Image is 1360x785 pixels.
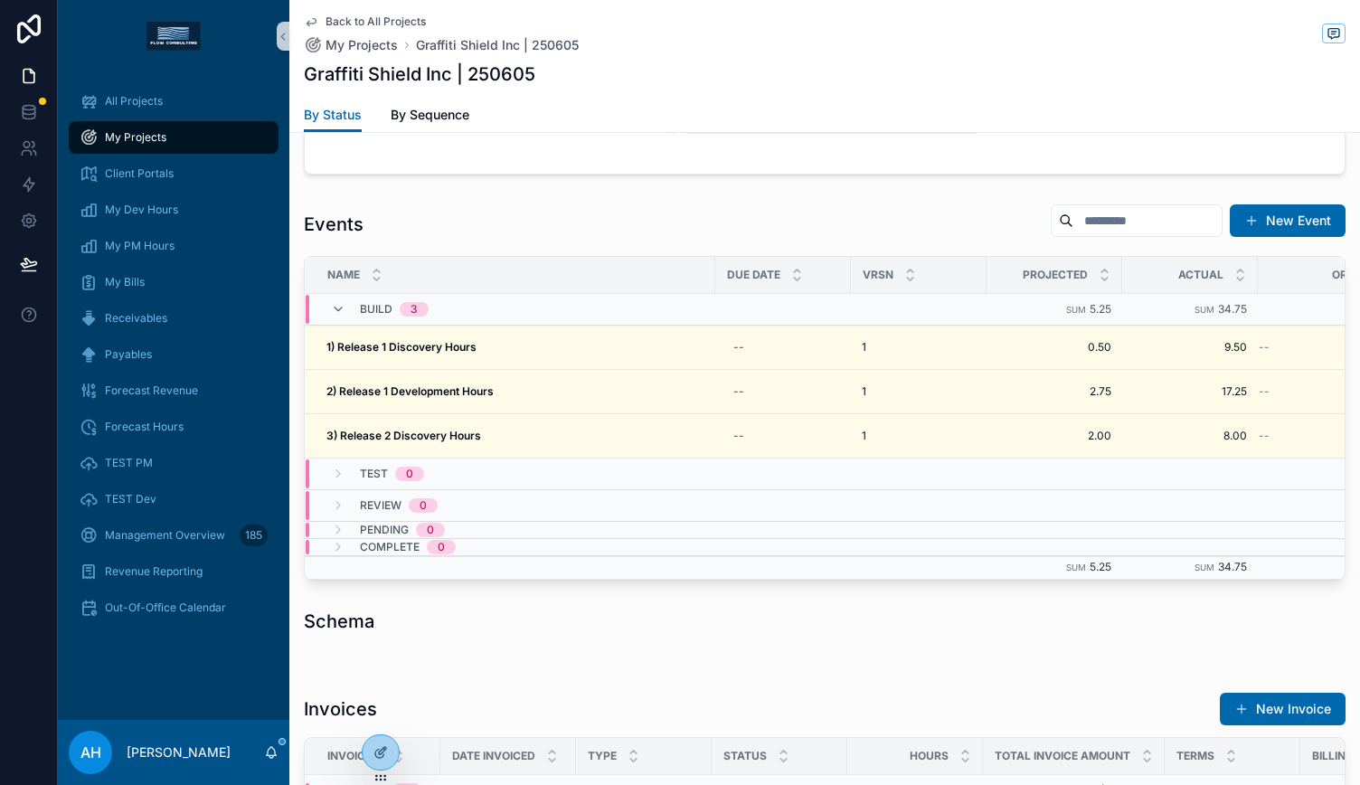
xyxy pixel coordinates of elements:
small: Sum [1195,563,1214,572]
a: 2.75 [997,384,1111,399]
a: Revenue Reporting [69,555,279,588]
span: Back to All Projects [326,14,426,29]
div: -- [733,340,744,355]
a: 9.50 [1133,340,1247,355]
a: 8.00 [1133,429,1247,443]
a: 2) Release 1 Development Hours [326,384,704,399]
a: -- [726,333,840,362]
small: Sum [1066,305,1086,315]
span: By Sequence [391,106,469,124]
button: New Event [1230,204,1346,237]
span: Forecast Revenue [105,383,198,398]
strong: 1) Release 1 Discovery Hours [326,340,477,354]
span: All Projects [105,94,163,109]
span: -- [1259,340,1270,355]
span: My Dev Hours [105,203,178,217]
span: My Bills [105,275,145,289]
a: 1 [862,429,976,443]
a: My Projects [69,121,279,154]
a: Forecast Revenue [69,374,279,407]
span: Projected [1023,268,1088,282]
a: 1) Release 1 Discovery Hours [326,340,704,355]
a: 1 [862,340,976,355]
a: My Dev Hours [69,194,279,226]
a: 17.25 [1133,384,1247,399]
a: Management Overview185 [69,519,279,552]
span: Test [360,467,388,481]
span: Name [327,268,360,282]
span: -- [1259,384,1270,399]
a: -- [726,421,840,450]
span: Forecast Hours [105,420,184,434]
div: 0 [438,540,445,554]
span: Build [360,302,392,317]
div: scrollable content [58,72,289,648]
a: Client Portals [69,157,279,190]
a: Payables [69,338,279,371]
a: TEST PM [69,447,279,479]
span: Total Invoice Amount [995,749,1130,763]
a: Receivables [69,302,279,335]
a: Out-Of-Office Calendar [69,591,279,624]
span: Pending [360,523,409,537]
h1: Invoices [304,696,377,722]
a: Graffiti Shield Inc | 250605 [416,36,579,54]
span: VRSN [863,268,893,282]
span: Actual [1178,268,1223,282]
small: Sum [1066,563,1086,572]
a: All Projects [69,85,279,118]
span: 34.75 [1218,302,1247,316]
span: Payables [105,347,152,362]
button: New Invoice [1220,693,1346,725]
a: -- [726,377,840,406]
span: Management Overview [105,528,225,543]
span: Complete [360,540,420,554]
div: 0 [427,523,434,537]
div: 0 [420,498,427,513]
strong: 3) Release 2 Discovery Hours [326,429,481,442]
span: Date Invoiced [452,749,535,763]
p: [PERSON_NAME] [127,743,231,761]
span: TEST PM [105,456,153,470]
a: TEST Dev [69,483,279,515]
span: 5.25 [1090,302,1111,316]
span: Terms [1176,749,1214,763]
span: Review [360,498,401,513]
span: TEST Dev [105,492,156,506]
strong: 2) Release 1 Development Hours [326,384,494,398]
span: 1 [862,429,866,443]
span: 34.75 [1218,560,1247,573]
div: -- [733,429,744,443]
a: By Status [304,99,362,133]
span: Hours [910,749,949,763]
div: 0 [406,467,413,481]
a: 1 [862,384,976,399]
span: Receivables [105,311,167,326]
span: 1 [862,384,866,399]
h1: Schema [304,609,374,634]
a: My Projects [304,36,398,54]
span: Out-Of-Office Calendar [105,601,226,615]
a: By Sequence [391,99,469,135]
a: 2.00 [997,429,1111,443]
span: Due Date [727,268,780,282]
a: Back to All Projects [304,14,426,29]
span: Client Portals [105,166,174,181]
span: My Projects [105,130,166,145]
div: 185 [240,525,268,546]
a: 0.50 [997,340,1111,355]
small: Sum [1195,305,1214,315]
a: My PM Hours [69,230,279,262]
span: AH [80,742,101,763]
span: My Projects [326,36,398,54]
span: Type [588,749,617,763]
span: Revenue Reporting [105,564,203,579]
img: App logo [146,22,201,51]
